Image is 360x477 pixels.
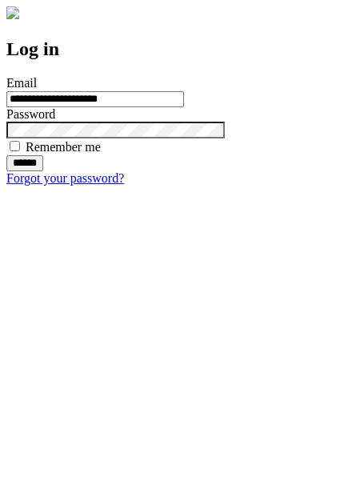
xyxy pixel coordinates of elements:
h2: Log in [6,38,354,60]
label: Remember me [26,140,101,154]
label: Password [6,107,55,121]
a: Forgot your password? [6,171,124,185]
img: logo-4e3dc11c47720685a147b03b5a06dd966a58ff35d612b21f08c02c0306f2b779.png [6,6,19,19]
label: Email [6,76,37,90]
